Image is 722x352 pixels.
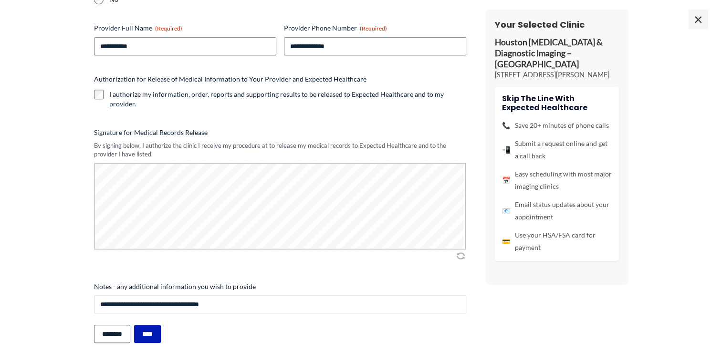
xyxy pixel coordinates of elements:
[502,235,510,248] span: 💳
[502,198,612,223] li: Email status updates about your appointment
[94,141,466,159] div: By signing below, I authorize the clinic I receive my procedure at to release my medical records ...
[502,119,612,132] li: Save 20+ minutes of phone calls
[94,74,366,84] legend: Authorization for Release of Medical Information to Your Provider and Expected Healthcare
[495,37,619,70] p: Houston [MEDICAL_DATA] & Diagnostic Imaging – [GEOGRAPHIC_DATA]
[502,174,510,186] span: 📅
[94,23,276,33] label: Provider Full Name
[689,10,708,29] span: ×
[502,229,612,254] li: Use your HSA/FSA card for payment
[109,90,466,109] label: I authorize my information, order, reports and supporting results to be released to Expected Heal...
[502,205,510,217] span: 📧
[360,25,387,32] span: (Required)
[502,168,612,193] li: Easy scheduling with most major imaging clinics
[502,137,612,162] li: Submit a request online and get a call back
[94,128,466,137] label: Signature for Medical Records Release
[94,282,466,291] label: Notes - any additional information you wish to provide
[284,23,466,33] label: Provider Phone Number
[495,19,619,30] h3: Your Selected Clinic
[155,25,182,32] span: (Required)
[495,70,619,80] p: [STREET_ADDRESS][PERSON_NAME]
[502,144,510,156] span: 📲
[502,94,612,112] h4: Skip the line with Expected Healthcare
[455,251,466,260] img: Clear Signature
[502,119,510,132] span: 📞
